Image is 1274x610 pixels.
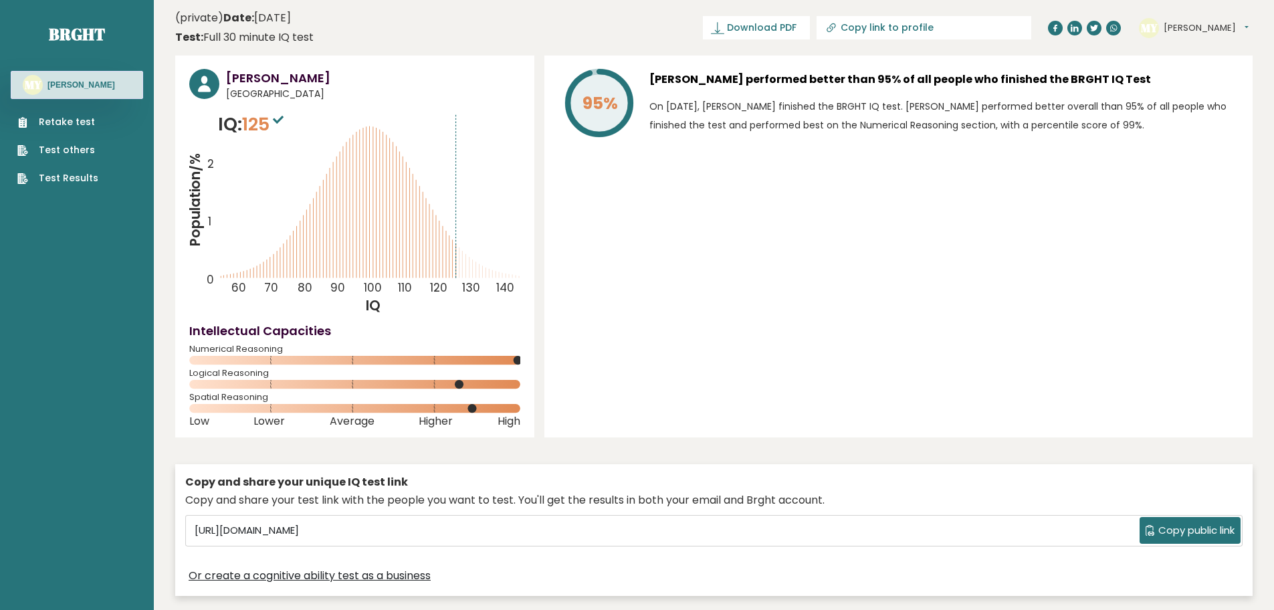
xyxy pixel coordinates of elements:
a: Test Results [17,171,98,185]
tspan: 120 [430,280,447,296]
tspan: 90 [330,280,345,296]
a: Test others [17,143,98,157]
tspan: 95% [582,92,618,115]
b: Date: [223,10,254,25]
span: High [498,419,520,424]
span: Numerical Reasoning [189,346,520,352]
div: Copy and share your unique IQ test link [185,474,1243,490]
a: Download PDF [703,16,810,39]
a: Brght [49,23,105,45]
tspan: 130 [463,280,481,296]
tspan: 2 [207,157,214,173]
span: Logical Reasoning [189,371,520,376]
tspan: 110 [398,280,412,296]
h3: [PERSON_NAME] performed better than 95% of all people who finished the BRGHT IQ Test [649,69,1239,90]
h3: [PERSON_NAME] [226,69,520,87]
span: 125 [242,112,287,136]
tspan: IQ [366,296,381,315]
span: Average [330,419,375,424]
div: Copy and share your test link with the people you want to test. You'll get the results in both yo... [185,492,1243,508]
tspan: 0 [207,272,214,288]
tspan: Population/% [186,153,205,247]
span: Lower [253,419,285,424]
div: (private) [175,10,314,45]
b: Test: [175,29,203,45]
tspan: 1 [208,213,211,229]
tspan: 100 [364,280,382,296]
tspan: 70 [264,280,278,296]
span: [GEOGRAPHIC_DATA] [226,87,520,101]
h3: [PERSON_NAME] [47,80,115,90]
p: IQ: [218,111,287,138]
span: Spatial Reasoning [189,395,520,400]
tspan: 140 [496,280,514,296]
a: Or create a cognitive ability test as a business [189,568,431,584]
text: MY [1141,19,1158,35]
tspan: 60 [231,280,246,296]
span: Copy public link [1158,523,1235,538]
text: MY [25,77,42,92]
tspan: 80 [298,280,312,296]
time: [DATE] [223,10,291,26]
span: Higher [419,419,453,424]
span: Download PDF [727,21,797,35]
h4: Intellectual Capacities [189,322,520,340]
p: On [DATE], [PERSON_NAME] finished the BRGHT IQ test. [PERSON_NAME] performed better overall than ... [649,97,1239,134]
span: Low [189,419,209,424]
a: Retake test [17,115,98,129]
button: Copy public link [1140,517,1241,544]
div: Full 30 minute IQ test [175,29,314,45]
button: [PERSON_NAME] [1164,21,1249,35]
